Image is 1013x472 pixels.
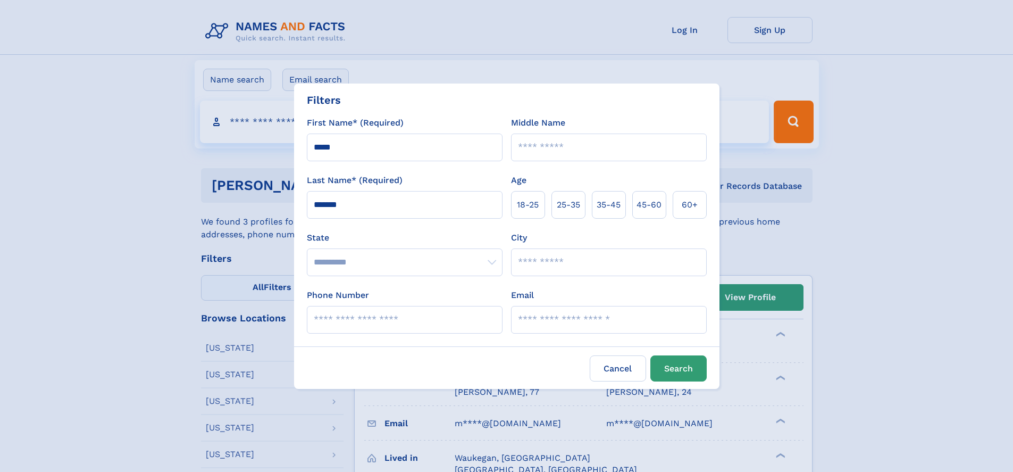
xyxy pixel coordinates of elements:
[307,117,404,129] label: First Name* (Required)
[511,117,565,129] label: Middle Name
[307,289,369,302] label: Phone Number
[511,289,534,302] label: Email
[307,174,403,187] label: Last Name* (Required)
[650,355,707,382] button: Search
[511,231,527,244] label: City
[590,355,646,382] label: Cancel
[557,198,580,211] span: 25‑35
[511,174,526,187] label: Age
[307,92,341,108] div: Filters
[597,198,621,211] span: 35‑45
[637,198,662,211] span: 45‑60
[307,231,503,244] label: State
[682,198,698,211] span: 60+
[517,198,539,211] span: 18‑25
